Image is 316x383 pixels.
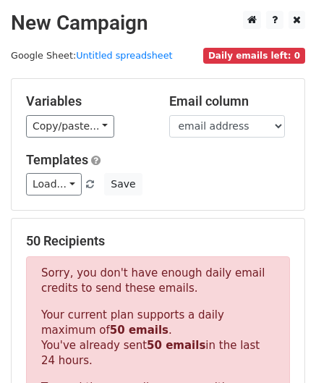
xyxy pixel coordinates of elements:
h5: 50 Recipients [26,233,290,249]
p: Your current plan supports a daily maximum of . You've already sent in the last 24 hours. [41,308,275,369]
strong: 50 emails [110,324,168,337]
a: Templates [26,152,88,167]
a: Copy/paste... [26,115,114,138]
h5: Variables [26,93,148,109]
a: Untitled spreadsheet [76,50,172,61]
strong: 50 emails [147,339,205,352]
span: Daily emails left: 0 [203,48,305,64]
button: Save [104,173,142,195]
a: Daily emails left: 0 [203,50,305,61]
small: Google Sheet: [11,50,173,61]
p: Sorry, you don't have enough daily email credits to send these emails. [41,266,275,296]
h2: New Campaign [11,11,305,35]
h5: Email column [169,93,291,109]
a: Load... [26,173,82,195]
